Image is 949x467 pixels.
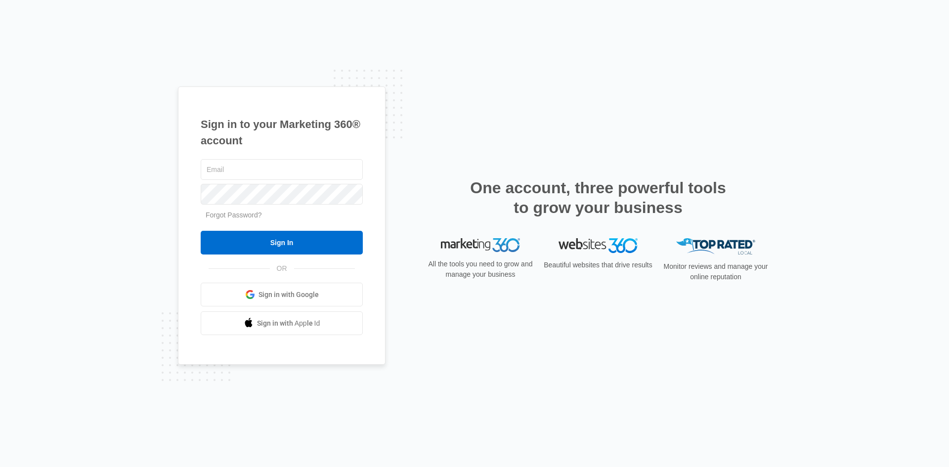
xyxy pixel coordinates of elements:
[206,211,262,219] a: Forgot Password?
[676,238,755,255] img: Top Rated Local
[201,311,363,335] a: Sign in with Apple Id
[660,261,771,282] p: Monitor reviews and manage your online reputation
[201,283,363,306] a: Sign in with Google
[559,238,638,253] img: Websites 360
[270,263,294,274] span: OR
[201,116,363,149] h1: Sign in to your Marketing 360® account
[543,260,653,270] p: Beautiful websites that drive results
[467,178,729,217] h2: One account, three powerful tools to grow your business
[441,238,520,252] img: Marketing 360
[201,159,363,180] input: Email
[425,259,536,280] p: All the tools you need to grow and manage your business
[201,231,363,255] input: Sign In
[259,290,319,300] span: Sign in with Google
[257,318,320,329] span: Sign in with Apple Id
